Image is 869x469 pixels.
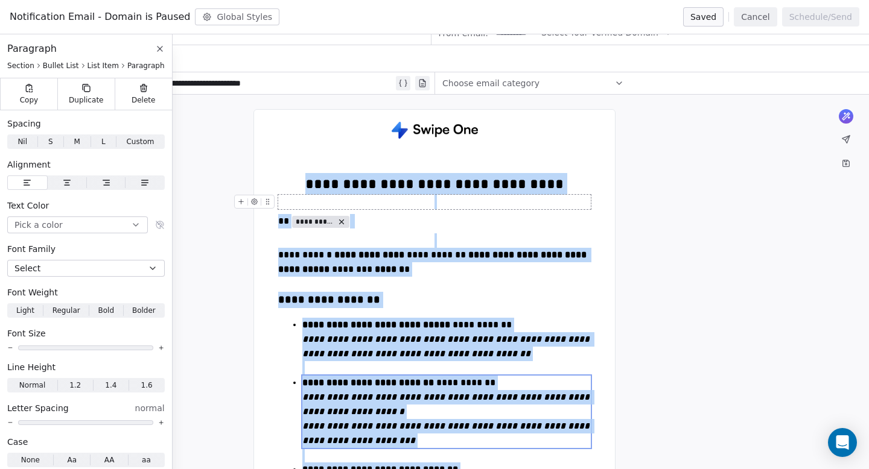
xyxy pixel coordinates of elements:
[16,305,34,316] span: Light
[69,380,81,391] span: 1.2
[734,7,777,27] button: Cancel
[7,361,56,373] span: Line Height
[7,436,28,448] span: Case
[7,42,57,56] span: Paragraph
[88,61,119,71] span: List Item
[132,305,156,316] span: Bolder
[126,136,154,147] span: Custom
[7,286,58,298] span: Font Weight
[10,10,190,24] span: Notification Email - Domain is Paused
[7,327,46,339] span: Font Size
[69,95,103,105] span: Duplicate
[98,305,115,316] span: Bold
[132,95,156,105] span: Delete
[127,61,165,71] span: Paragraph
[7,61,34,71] span: Section
[101,136,106,147] span: L
[141,380,153,391] span: 1.6
[142,455,151,465] span: aa
[74,136,80,147] span: M
[19,380,45,391] span: Normal
[18,136,27,147] span: Nil
[21,455,40,465] span: None
[7,243,56,255] span: Font Family
[43,61,79,71] span: Bullet List
[7,200,49,212] span: Text Color
[14,262,40,274] span: Select
[7,402,69,414] span: Letter Spacing
[104,455,115,465] span: AA
[48,136,53,147] span: S
[135,402,165,414] span: normal
[683,7,724,27] button: Saved
[828,428,857,457] div: Open Intercom Messenger
[68,455,77,465] span: Aa
[53,305,80,316] span: Regular
[195,8,279,25] button: Global Styles
[7,159,51,171] span: Alignment
[7,118,41,130] span: Spacing
[105,380,116,391] span: 1.4
[782,7,859,27] button: Schedule/Send
[7,216,148,233] button: Pick a color
[20,95,39,105] span: Copy
[442,77,540,89] span: Choose email category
